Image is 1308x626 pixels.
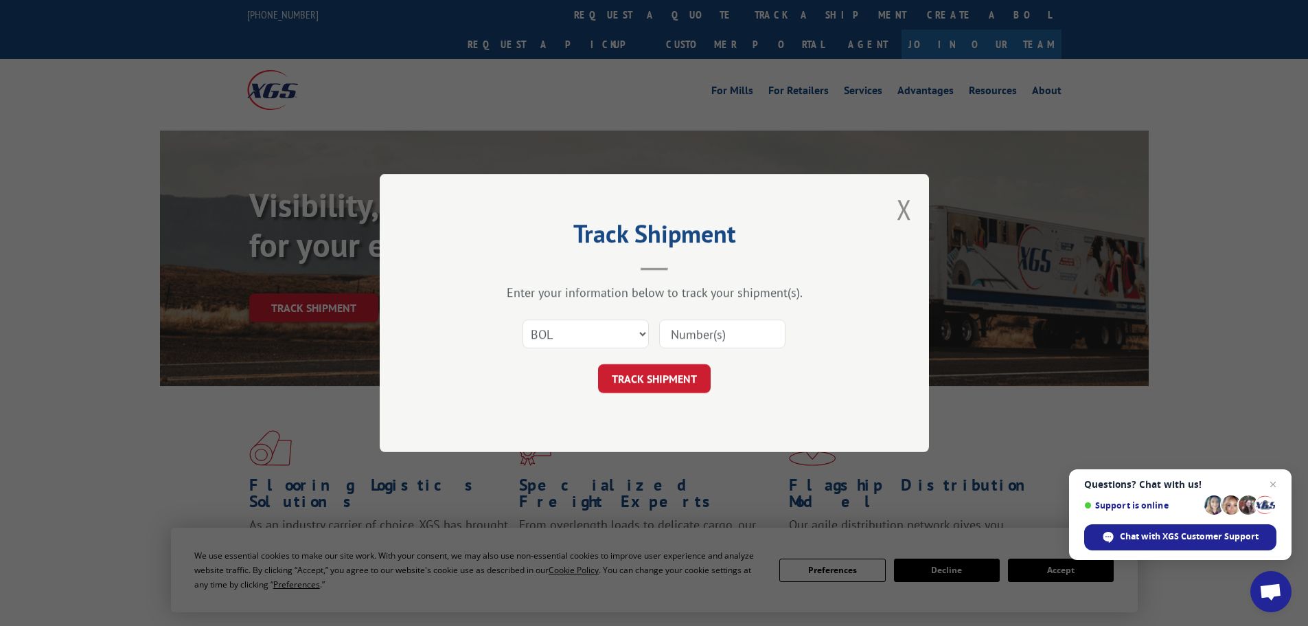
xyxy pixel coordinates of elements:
[1084,524,1276,550] div: Chat with XGS Customer Support
[1265,476,1281,493] span: Close chat
[897,191,912,227] button: Close modal
[1084,479,1276,490] span: Questions? Chat with us!
[598,364,711,393] button: TRACK SHIPMENT
[448,224,860,250] h2: Track Shipment
[1250,571,1292,612] div: Open chat
[448,284,860,300] div: Enter your information below to track your shipment(s).
[1120,530,1259,543] span: Chat with XGS Customer Support
[659,320,785,348] input: Number(s)
[1084,500,1200,511] span: Support is online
